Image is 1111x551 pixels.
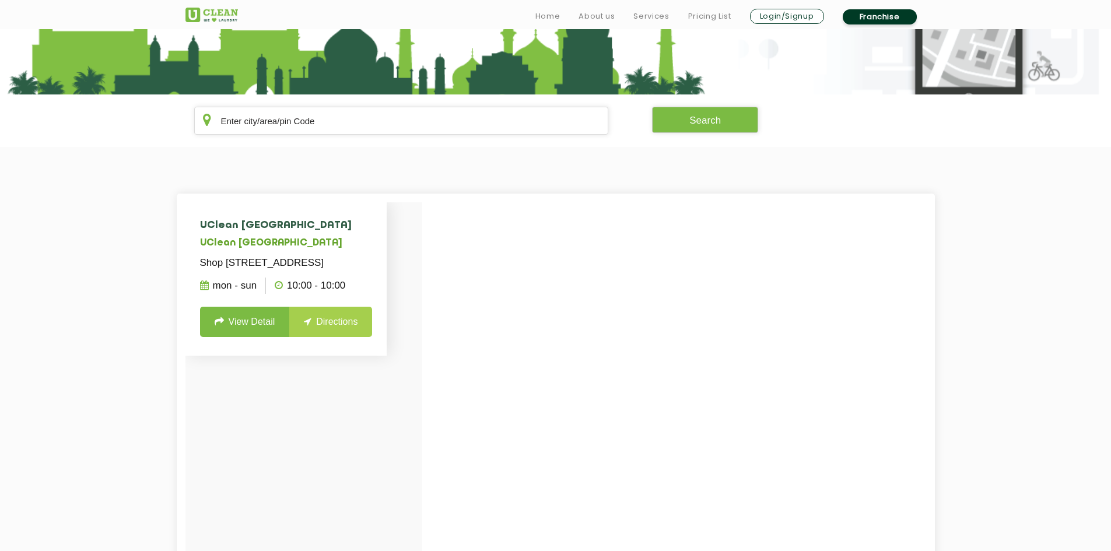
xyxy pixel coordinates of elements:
[843,9,917,24] a: Franchise
[200,278,257,294] p: Mon - Sun
[579,9,615,23] a: About us
[289,307,372,337] a: Directions
[652,107,758,133] button: Search
[200,220,373,231] h4: UClean [GEOGRAPHIC_DATA]
[185,8,238,22] img: UClean Laundry and Dry Cleaning
[688,9,731,23] a: Pricing List
[194,107,609,135] input: Enter city/area/pin Code
[275,278,345,294] p: 10:00 - 10:00
[200,255,373,271] p: Shop [STREET_ADDRESS]
[535,9,560,23] a: Home
[750,9,824,24] a: Login/Signup
[200,238,373,249] h5: UClean [GEOGRAPHIC_DATA]
[200,307,290,337] a: View Detail
[633,9,669,23] a: Services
